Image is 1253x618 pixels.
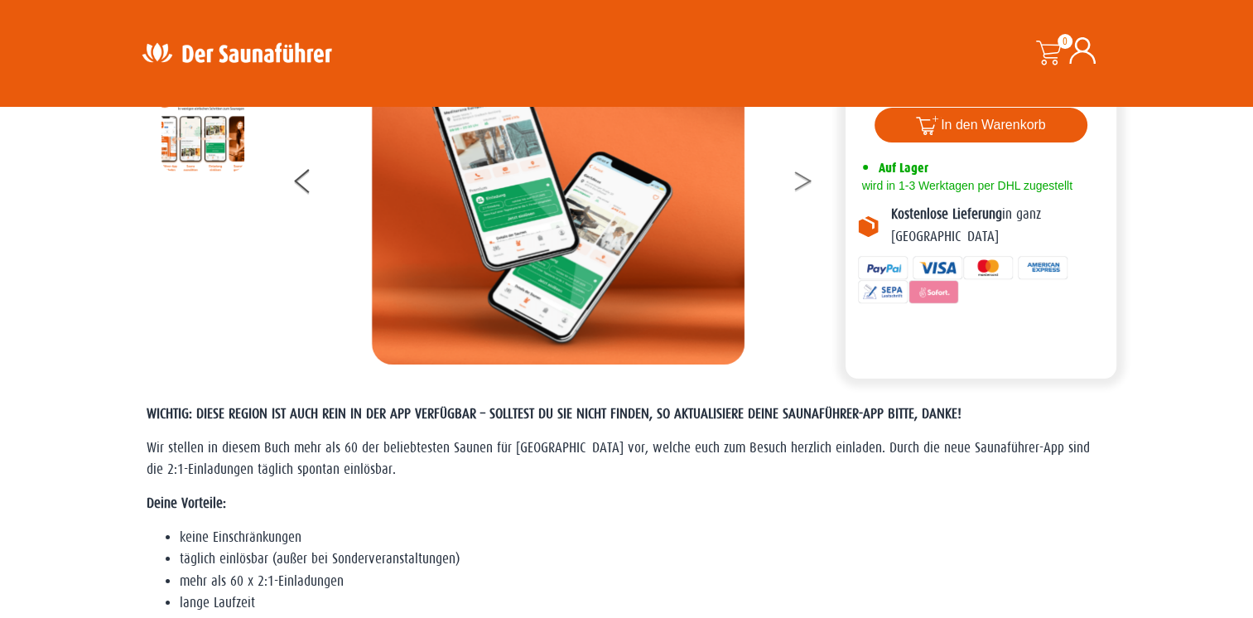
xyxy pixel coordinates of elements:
li: mehr als 60 x 2:1-Einladungen [180,571,1107,592]
button: In den Warenkorb [875,108,1087,142]
span: 0 [1058,34,1072,49]
img: Anleitung7tn [161,89,244,171]
span: wird in 1-3 Werktagen per DHL zugestellt [858,179,1072,192]
span: Auf Lager [879,160,928,176]
p: in ganz [GEOGRAPHIC_DATA] [891,204,1105,248]
span: WICHTIG: DIESE REGION IST AUCH REIN IN DER APP VERFÜGBAR – SOLLTEST DU SIE NICHT FINDEN, SO AKTUA... [147,406,961,422]
li: lange Laufzeit [180,592,1107,614]
li: keine Einschränkungen [180,527,1107,548]
strong: Deine Vorteile: [147,495,226,511]
li: täglich einlösbar (außer bei Sonderveranstaltungen) [180,548,1107,570]
span: Wir stellen in diesem Buch mehr als 60 der beliebtesten Saunen für [GEOGRAPHIC_DATA] vor, welche ... [147,440,1090,477]
b: Kostenlose Lieferung [891,206,1002,222]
